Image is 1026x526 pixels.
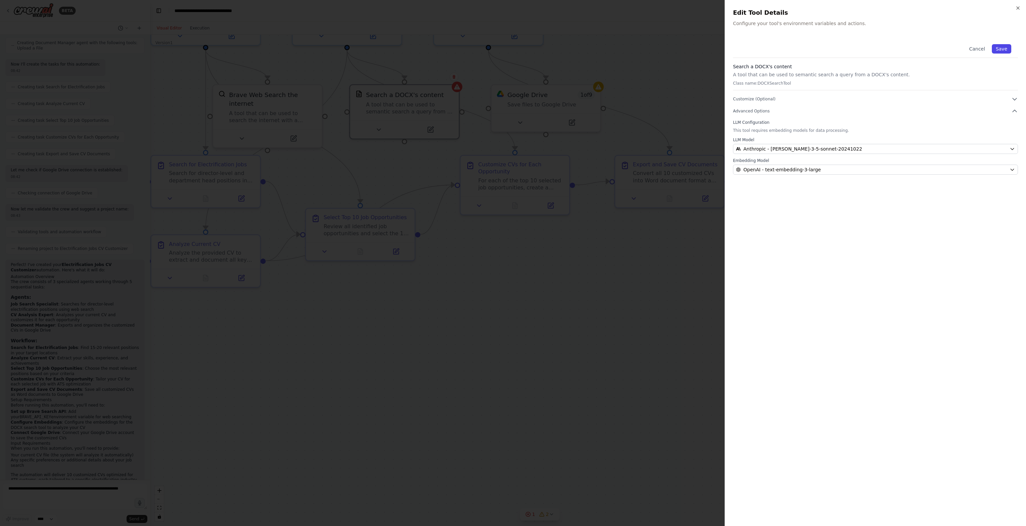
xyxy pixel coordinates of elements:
[743,166,821,173] span: OpenAI - text-embedding-3-large
[965,44,989,54] button: Cancel
[733,63,1018,70] h3: Search a DOCX's content
[733,137,1018,143] label: LLM Model
[733,144,1018,154] button: Anthropic - [PERSON_NAME]-3-5-sonnet-20241022
[733,71,1018,78] p: A tool that can be used to semantic search a query from a DOCX's content.
[733,165,1018,175] button: OpenAI - text-embedding-3-large
[733,108,1018,114] button: Advanced Options
[733,96,776,102] span: Customize (Optional)
[743,146,862,152] span: Anthropic - claude-3-5-sonnet-20241022
[733,96,1018,102] button: Customize (Optional)
[733,81,1018,86] p: Class name: DOCXSearchTool
[733,20,1018,27] p: Configure your tool's environment variables and actions.
[733,158,1018,163] label: Embedding Model
[992,44,1011,54] button: Save
[733,120,1018,125] label: LLM Configuration
[733,108,769,114] span: Advanced Options
[733,8,1018,17] h2: Edit Tool Details
[733,128,1018,133] p: This tool requires embedding models for data processing.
